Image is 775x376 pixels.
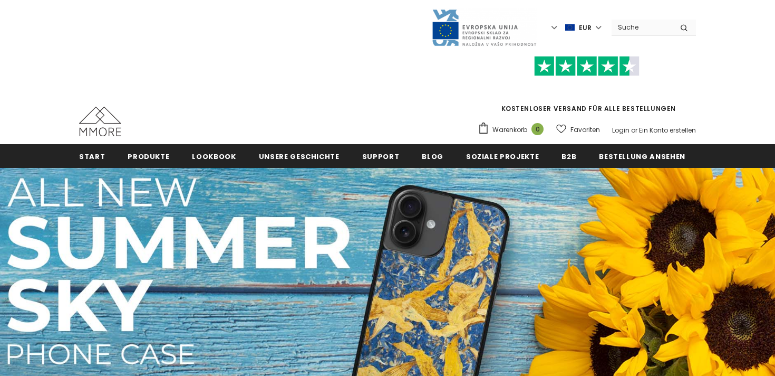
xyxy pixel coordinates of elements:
[534,56,640,77] img: Vertrauen Sie Pilot Stars
[631,126,637,135] span: or
[422,152,443,162] span: Blog
[639,126,696,135] a: Ein Konto erstellen
[362,152,400,162] span: Support
[478,76,696,104] iframe: Customer reviews powered by Trustpilot
[478,61,696,113] span: KOSTENLOSER VERSAND FÜR ALLE BESTELLUNGEN
[556,120,600,139] a: Favoriten
[466,152,539,162] span: Soziale Projekte
[570,125,600,135] span: Favoriten
[259,144,340,168] a: Unsere Geschichte
[128,152,169,162] span: Produkte
[599,144,685,168] a: Bestellung ansehen
[431,23,537,32] a: Javni Razpis
[612,126,629,135] a: Login
[492,125,527,135] span: Warenkorb
[192,144,236,168] a: Lookbook
[79,144,105,168] a: Start
[422,144,443,168] a: Blog
[599,152,685,162] span: Bestellung ansehen
[259,152,340,162] span: Unsere Geschichte
[612,20,672,35] input: Search Site
[531,123,544,135] span: 0
[362,144,400,168] a: Support
[579,23,592,33] span: EUR
[561,152,576,162] span: B2B
[128,144,169,168] a: Produkte
[466,144,539,168] a: Soziale Projekte
[478,122,549,138] a: Warenkorb 0
[431,8,537,47] img: Javni Razpis
[192,152,236,162] span: Lookbook
[79,152,105,162] span: Start
[79,107,121,136] img: MMORE Cases
[561,144,576,168] a: B2B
